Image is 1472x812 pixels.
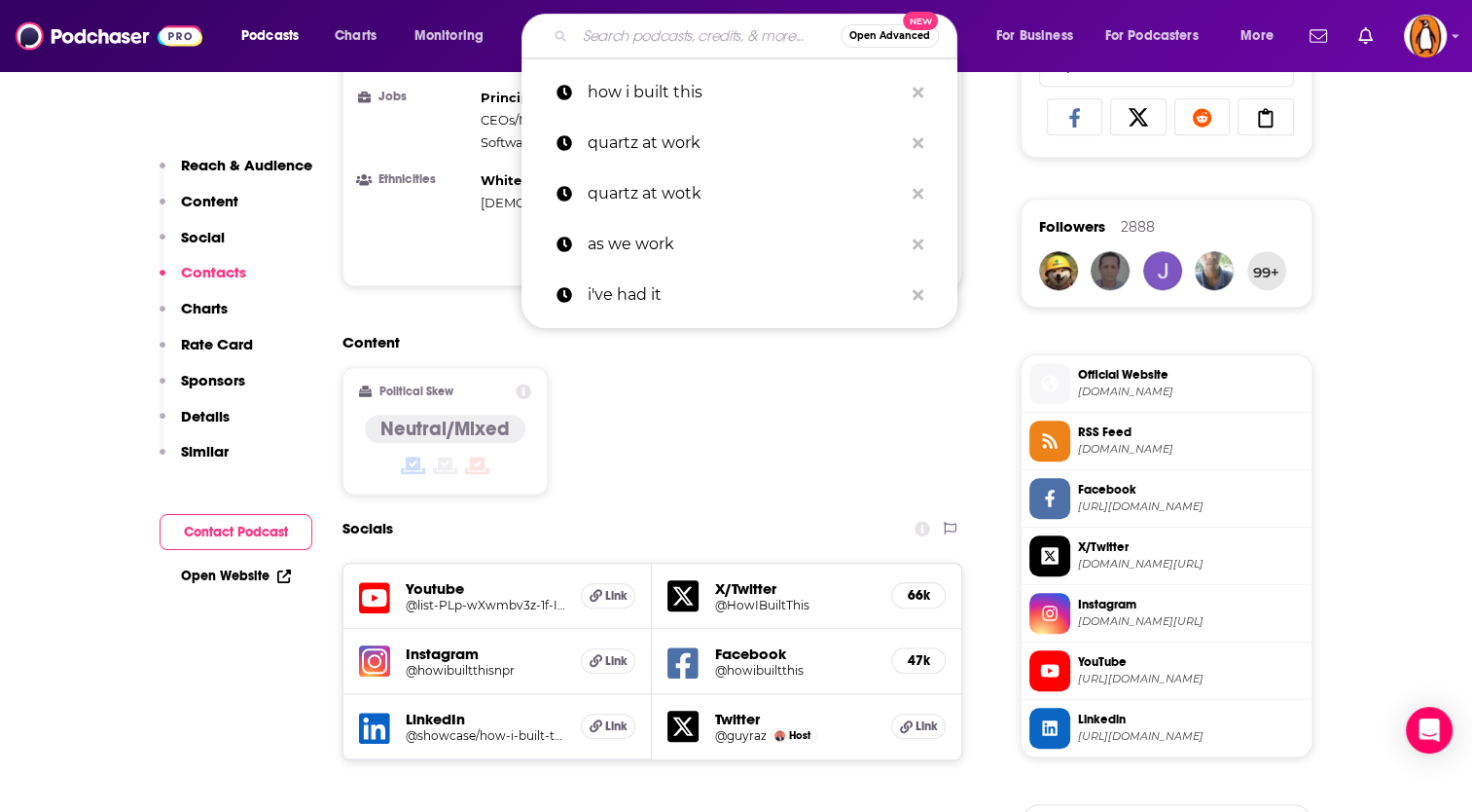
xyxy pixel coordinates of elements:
a: Open Website [181,568,291,584]
img: Podchaser - Follow, Share and Rate Podcasts [16,18,202,55]
a: Instagram[DOMAIN_NAME][URL] [1029,593,1304,634]
p: i've had it [588,270,903,320]
span: Monitoring [414,22,484,50]
a: how i built this [521,67,957,118]
a: @list-PLp-wXwmbv3z-1f-IDSSMABEEms7zLHPN [406,598,566,612]
a: Linkedin[URL][DOMAIN_NAME] [1029,708,1304,749]
p: Sponsors [181,371,245,389]
a: Link [581,583,635,609]
span: Instagram [1078,596,1304,613]
span: White / Caucasian [481,172,603,188]
p: quartz at work [588,118,903,168]
span: RSS Feed [1078,424,1304,441]
p: quartz at wotk [588,168,903,219]
h2: Socials [342,510,393,547]
button: Show profile menu [1404,15,1447,57]
button: Details [160,407,230,443]
button: open menu [401,20,509,52]
span: Open Advanced [849,31,930,41]
img: iconImage [359,646,390,677]
span: https://www.linkedin.com/in/showcase/how-i-built-this/ [1078,729,1304,744]
span: , [481,109,648,131]
h5: @guyraz [714,728,766,743]
span: X/Twitter [1078,538,1304,556]
input: Search podcasts, credits, & more... [575,20,841,52]
div: Open Intercom Messenger [1406,707,1453,754]
a: Link [581,648,635,674]
p: as we work [588,219,903,270]
button: Social [160,228,225,264]
span: Official Website [1078,366,1304,384]
span: instagram.com/howibuiltthisnpr [1078,614,1304,629]
span: https://www.facebook.com/howibuiltthis [1078,499,1304,514]
span: , [481,87,607,109]
a: Show notifications dropdown [1302,19,1335,53]
h5: Instagram [406,645,566,663]
a: Link [891,714,946,739]
a: Facebook[URL][DOMAIN_NAME] [1029,478,1304,519]
p: Reach & Audience [181,156,312,174]
a: hamdyalbasaly [1091,251,1130,290]
span: CEOs/Managing Directors [481,112,645,128]
span: , [481,192,634,214]
span: More [1240,22,1274,50]
span: wondery.com [1078,385,1304,399]
img: Robbie123213 [1039,251,1078,290]
p: Social [181,228,225,246]
span: Link [605,719,628,734]
button: Content [160,192,238,228]
h3: Jobs [359,91,473,103]
button: open menu [228,20,324,52]
a: @showcase/how-i-built-this/ [406,728,566,743]
p: Details [181,407,230,425]
button: Similar [160,442,229,478]
span: [DEMOGRAPHIC_DATA] [481,195,631,210]
span: Software Engineers [481,134,604,150]
button: Show More [359,234,947,270]
span: Link [916,719,938,734]
h5: 47k [908,652,929,669]
a: Official Website[DOMAIN_NAME] [1029,363,1304,404]
button: Rate Card [160,335,253,371]
a: i've had it [521,270,957,320]
span: Link [605,653,628,669]
span: Logged in as penguin_portfolio [1404,15,1447,57]
h5: Youtube [406,579,566,598]
span: New [903,12,938,30]
button: open menu [1093,20,1227,52]
p: Contacts [181,263,246,281]
p: how i built this [588,67,903,118]
span: twitter.com/HowIBuiltThis [1078,557,1304,572]
h4: Neutral/Mixed [380,417,510,441]
span: For Business [996,22,1073,50]
p: Charts [181,299,228,317]
p: Rate Card [181,335,253,353]
a: Share on X/Twitter [1110,98,1167,135]
button: Open AdvancedNew [841,24,939,48]
p: Similar [181,442,229,461]
a: @howibuiltthis [714,663,876,678]
a: Share on Facebook [1047,98,1103,135]
span: Link [605,588,628,604]
a: Link [581,714,635,739]
button: Contacts [160,263,246,299]
a: @howibuiltthisnpr [406,663,566,678]
div: Search podcasts, credits, & more... [540,14,976,58]
h5: Facebook [714,645,876,663]
a: @HowIBuiltThis [714,598,876,612]
a: as we work [521,219,957,270]
span: Principals/Owners [481,90,604,105]
a: Charts [322,20,388,52]
button: open menu [983,20,1097,52]
span: , [481,169,606,192]
img: User Profile [1404,15,1447,57]
span: YouTube [1078,653,1304,671]
a: Copy Link [1238,98,1294,135]
span: Charts [335,22,377,50]
button: Contact Podcast [160,514,312,550]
